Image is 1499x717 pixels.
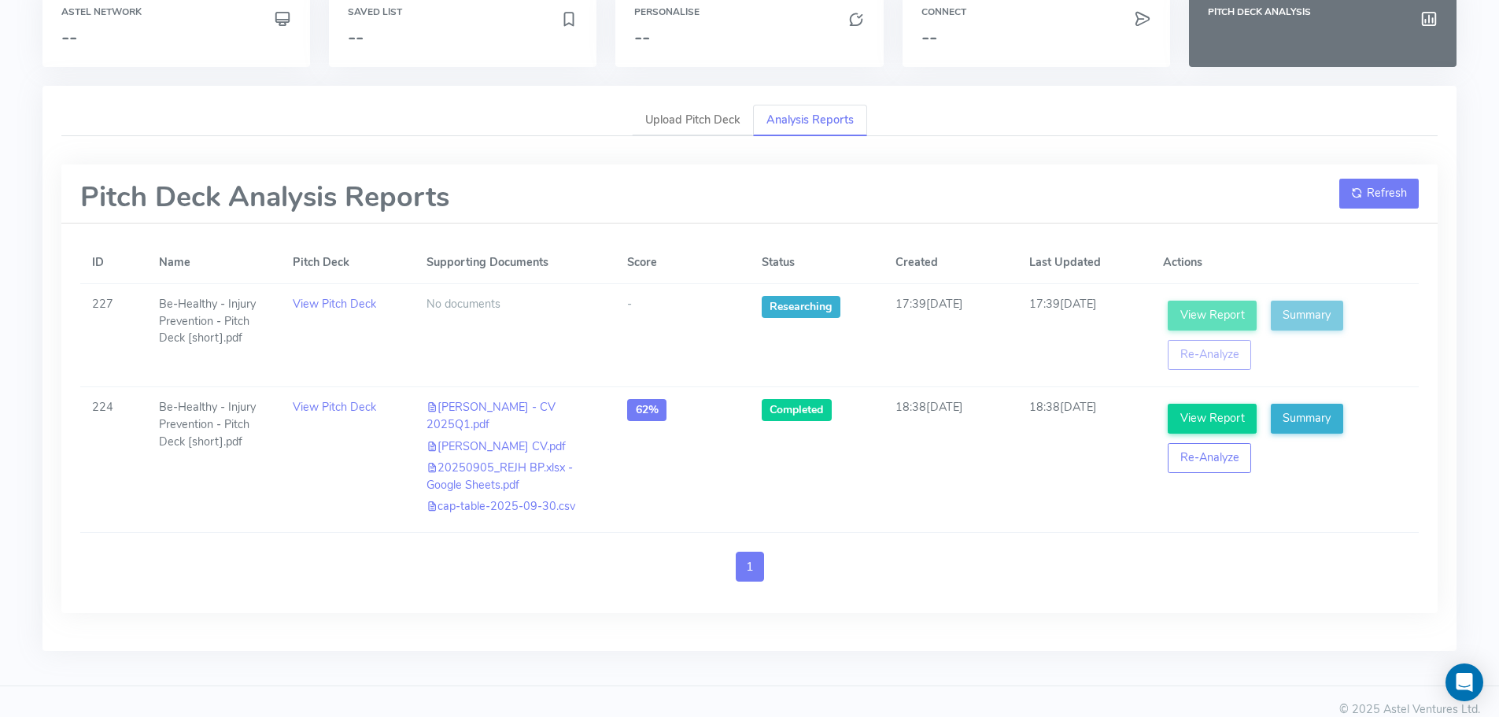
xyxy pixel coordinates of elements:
a: 1 [736,552,764,582]
h6: Saved List [348,7,578,17]
th: Pitch Deck [281,242,415,283]
td: 227 [80,283,147,386]
a: View Report [1168,404,1257,434]
td: 224 [80,387,147,533]
td: 17:39[DATE] [1017,283,1151,386]
span: Researching [762,296,840,318]
button: Refresh [1339,179,1420,209]
a: Analysis Reports [753,105,867,137]
h6: Personalise [634,7,864,17]
h3: -- [634,27,864,47]
button: Re-Analyze [1168,443,1251,473]
th: Actions [1151,242,1419,283]
td: 17:39[DATE] [884,283,1017,386]
span: - [627,296,632,312]
td: 18:38[DATE] [1017,387,1151,533]
span: -- [61,24,77,50]
h6: Pitch Deck Analysis [1208,7,1438,17]
th: ID [80,242,147,283]
th: Supporting Documents [415,242,615,283]
a: View Pitch Deck [293,296,376,312]
h1: Pitch Deck Analysis Reports [80,182,449,213]
span: Completed [762,399,832,421]
a: cap-table-2025-09-30.csv [426,498,575,514]
th: Status [749,242,883,283]
a: [PERSON_NAME] CV.pdf [426,438,566,454]
a: Summary [1271,404,1343,434]
h6: Astel Network [61,7,291,17]
h3: -- [921,27,1151,47]
a: Upload Pitch Deck [632,105,753,137]
th: Created [884,242,1017,283]
td: Be-Healthy - Injury Prevention - Pitch Deck [short].pdf [147,387,281,533]
a: View Pitch Deck [293,399,376,415]
div: Open Intercom Messenger [1445,663,1483,701]
th: Score [615,242,749,283]
a: [PERSON_NAME] - CV 2025Q1.pdf [426,399,556,432]
a: 20250905_REJH BP.xlsx - Google Sheets.pdf [426,460,573,493]
h6: Connect [921,7,1151,17]
span: -- [348,24,364,50]
th: Name [147,242,281,283]
td: 18:38[DATE] [884,387,1017,533]
span: 62% [627,399,666,421]
td: Be-Healthy - Injury Prevention - Pitch Deck [short].pdf [147,283,281,386]
th: Last Updated [1017,242,1151,283]
span: No documents [426,296,500,312]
